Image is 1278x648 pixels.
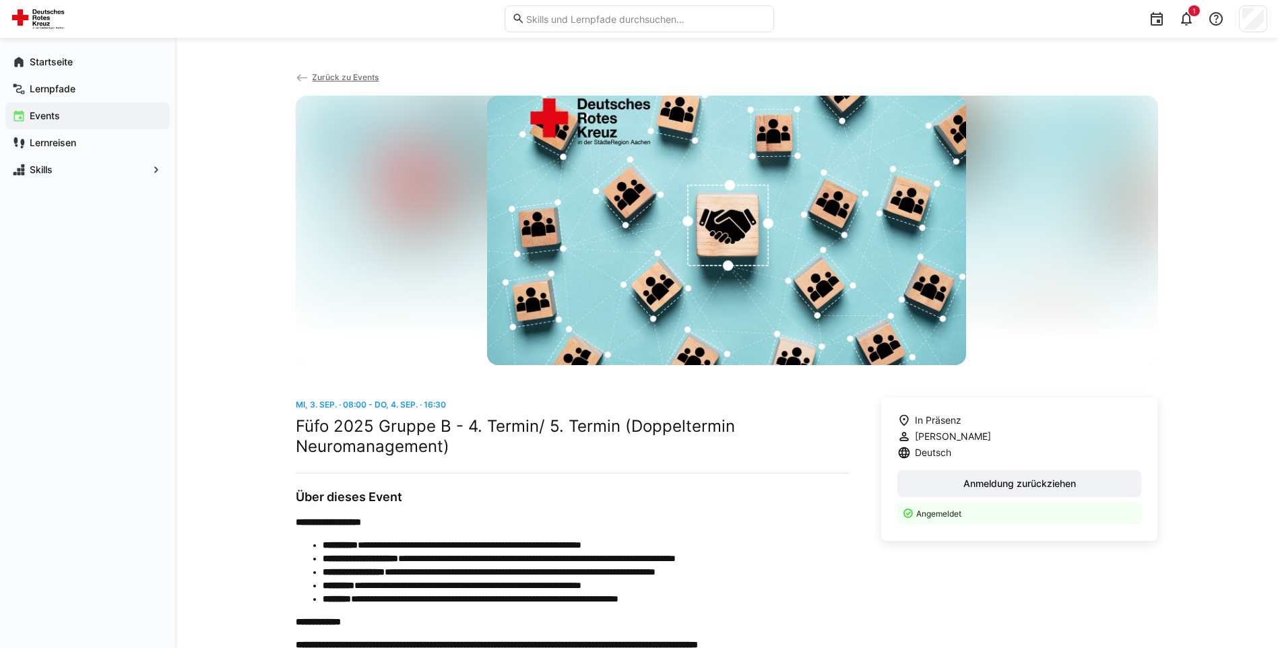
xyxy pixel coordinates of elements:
button: Anmeldung zurückziehen [897,470,1142,497]
span: [PERSON_NAME] [915,430,991,443]
span: Anmeldung zurückziehen [961,477,1078,490]
input: Skills und Lernpfade durchsuchen… [525,13,766,25]
span: Zurück zu Events [312,72,379,82]
span: Deutsch [915,446,951,459]
span: In Präsenz [915,414,961,427]
h2: Füfo 2025 Gruppe B - 4. Termin/ 5. Termin (Doppeltermin Neuromanagement) [296,416,849,457]
a: Zurück zu Events [296,72,379,82]
span: 1 [1192,7,1196,15]
span: Mi, 3. Sep. · 08:00 - Do, 4. Sep. · 16:30 [296,399,446,410]
p: Angemeldet [916,508,1134,519]
h3: Über dieses Event [296,490,849,505]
